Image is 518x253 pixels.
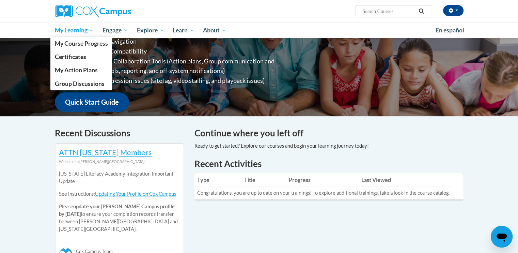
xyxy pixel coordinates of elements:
[50,50,112,63] a: Certificates
[137,26,164,34] span: Explore
[68,36,302,46] li: Improved Site Navigation
[50,37,112,50] a: My Course Progress
[103,26,128,34] span: Engage
[50,63,112,77] a: My Action Plans
[443,5,464,16] button: Account Settings
[59,148,152,157] a: ATTN [US_STATE] Members
[132,23,169,38] a: Explore
[54,40,108,47] span: My Course Progress
[59,204,175,217] b: update your [PERSON_NAME] Campus profile by [DATE]
[168,23,199,38] a: Learn
[50,77,112,90] a: Group Discussions
[173,26,194,34] span: Learn
[359,173,452,187] th: Last Viewed
[59,190,180,198] p: See instructions:
[59,165,180,238] div: Please to ensure your completion records transfer between [PERSON_NAME][GEOGRAPHIC_DATA] and [US_...
[436,27,464,34] span: En español
[203,26,226,34] span: About
[68,46,302,56] li: Greater Device Compatibility
[286,173,359,187] th: Progress
[55,92,129,112] a: Quick Start Guide
[59,158,180,165] div: Welcome to [PERSON_NAME][GEOGRAPHIC_DATA]!
[54,66,97,74] span: My Action Plans
[95,191,176,197] a: Updating Your Profile on Cox Campus
[54,26,94,34] span: My Learning
[68,76,302,86] li: Diminished progression issues (site lag, video stalling, and playback issues)
[54,53,86,60] span: Certificates
[194,173,242,187] th: Type
[50,23,98,38] a: My Learning
[55,5,131,17] img: Cox Campus
[241,173,286,187] th: Title
[59,170,180,185] p: [US_STATE] Literacy Academy Integration Important Update
[194,187,452,199] td: Congratulations, you are up to date on your trainings! To explore additional trainings, take a lo...
[194,158,464,170] h1: Recent Activities
[431,23,469,38] a: En español
[55,126,184,140] h4: Recent Discussions
[194,126,464,140] h4: Continue where you left off
[416,7,426,15] button: Search
[362,7,416,15] input: Search Courses
[98,23,132,38] a: Engage
[54,80,104,87] span: Group Discussions
[491,226,513,248] iframe: Button to launch messaging window
[68,56,302,76] li: Enhanced Group Collaboration Tools (Action plans, Group communication and collaboration tools, re...
[45,23,474,38] div: Main menu
[55,5,184,17] a: Cox Campus
[199,23,231,38] a: About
